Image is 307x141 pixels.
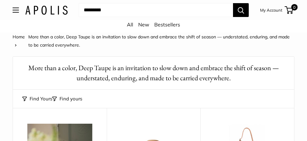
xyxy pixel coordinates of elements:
button: Filter collection [52,94,82,103]
button: Find Yours [22,94,52,103]
a: All [127,21,133,28]
a: My Account [260,6,282,14]
a: Bestsellers [154,21,180,28]
h1: More than a color, Deep Taupe is an invitation to slow down and embrace the shift of season — und... [22,63,285,83]
nav: Breadcrumb [13,33,294,49]
span: 0 [291,4,298,10]
img: Apolis [25,6,68,15]
span: More than a color, Deep Taupe is an invitation to slow down and embrace the shift of season — und... [28,34,290,48]
a: Home [13,34,25,40]
input: Search... [79,3,233,17]
a: 0 [285,6,293,14]
button: Search [233,3,249,17]
button: Open menu [13,8,19,13]
a: New [138,21,149,28]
